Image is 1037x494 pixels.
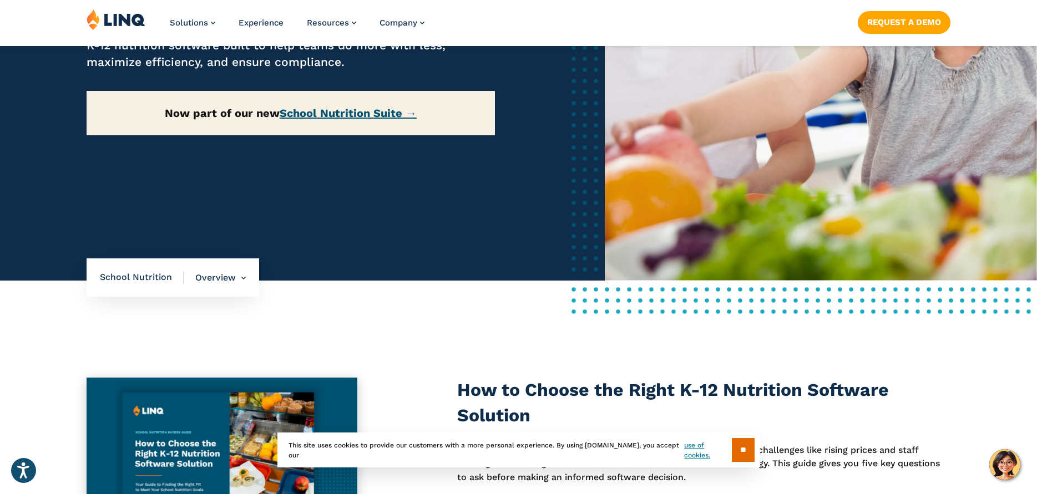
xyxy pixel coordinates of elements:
nav: Button Navigation [858,9,950,33]
p: K-12 nutrition software built to help teams do more with less, maximize efficiency, and ensure co... [87,37,495,70]
span: Company [380,18,417,28]
a: School Nutrition Suite → [280,106,417,120]
h3: How to Choose the Right K-12 Nutrition Software Solution [457,378,950,428]
span: School Nutrition [100,271,184,283]
span: Resources [307,18,349,28]
strong: Now part of our new [165,106,417,120]
a: Request a Demo [858,11,950,33]
a: Resources [307,18,356,28]
img: LINQ | K‑12 Software [87,9,145,30]
a: Experience [239,18,284,28]
a: use of cookies. [684,440,731,460]
a: Solutions [170,18,215,28]
li: Overview [184,258,246,297]
a: Company [380,18,424,28]
div: This site uses cookies to provide our customers with a more personal experience. By using [DOMAIN... [277,432,760,467]
span: Solutions [170,18,208,28]
button: Hello, have a question? Let’s chat. [989,449,1020,480]
nav: Primary Navigation [170,9,424,45]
